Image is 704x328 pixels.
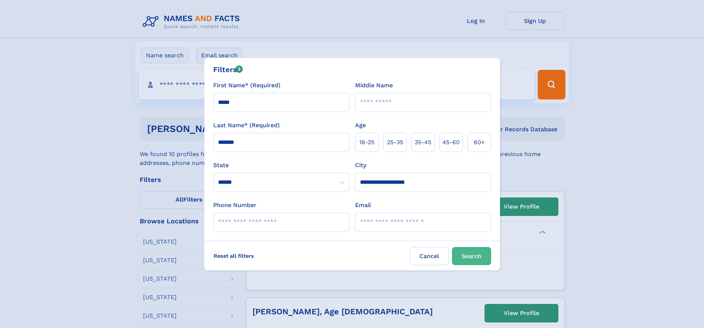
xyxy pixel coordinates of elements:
[452,247,491,265] button: Search
[355,161,366,170] label: City
[355,201,371,210] label: Email
[213,161,349,170] label: State
[410,247,449,265] label: Cancel
[213,81,280,90] label: First Name* (Required)
[474,138,485,147] span: 60+
[355,81,393,90] label: Middle Name
[213,64,243,75] div: Filters
[213,121,280,130] label: Last Name* (Required)
[387,138,403,147] span: 25‑35
[355,121,366,130] label: Age
[213,201,256,210] label: Phone Number
[415,138,431,147] span: 35‑45
[209,247,259,265] label: Reset all filters
[442,138,460,147] span: 45‑60
[359,138,374,147] span: 18‑25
